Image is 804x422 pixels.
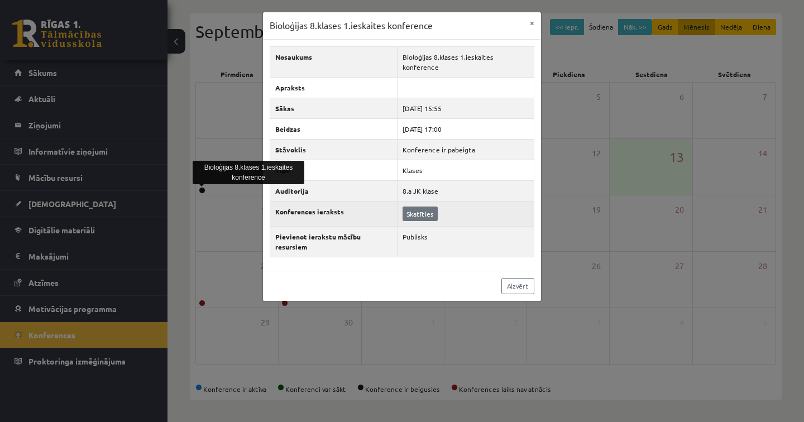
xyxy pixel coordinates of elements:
[397,226,534,257] td: Publisks
[270,118,398,139] th: Beidzas
[397,160,534,180] td: Klases
[270,226,398,257] th: Pievienot ierakstu mācību resursiem
[270,46,398,77] th: Nosaukums
[270,139,398,160] th: Stāvoklis
[397,46,534,77] td: Bioloģijas 8.klases 1.ieskaites konference
[397,98,534,118] td: [DATE] 15:55
[270,98,398,118] th: Sākas
[501,278,534,294] a: Aizvērt
[397,180,534,201] td: 8.a JK klase
[523,12,541,33] button: ×
[397,139,534,160] td: Konference ir pabeigta
[270,201,398,226] th: Konferences ieraksts
[397,118,534,139] td: [DATE] 17:00
[270,19,433,32] h3: Bioloģijas 8.klases 1.ieskaites konference
[193,161,304,184] div: Bioloģijas 8.klases 1.ieskaites konference
[270,180,398,201] th: Auditorija
[270,77,398,98] th: Apraksts
[270,160,398,180] th: Tips
[403,207,438,221] a: Skatīties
